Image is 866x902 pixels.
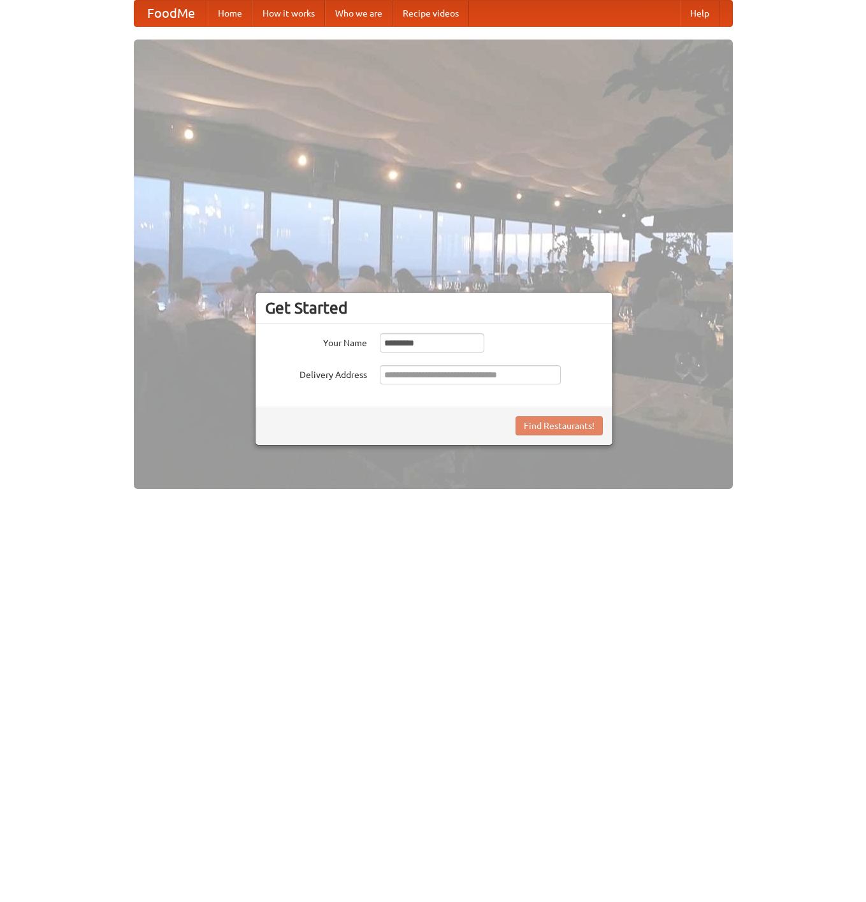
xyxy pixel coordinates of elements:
[393,1,469,26] a: Recipe videos
[208,1,252,26] a: Home
[680,1,719,26] a: Help
[516,416,603,435] button: Find Restaurants!
[265,298,603,317] h3: Get Started
[265,333,367,349] label: Your Name
[252,1,325,26] a: How it works
[265,365,367,381] label: Delivery Address
[134,1,208,26] a: FoodMe
[325,1,393,26] a: Who we are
